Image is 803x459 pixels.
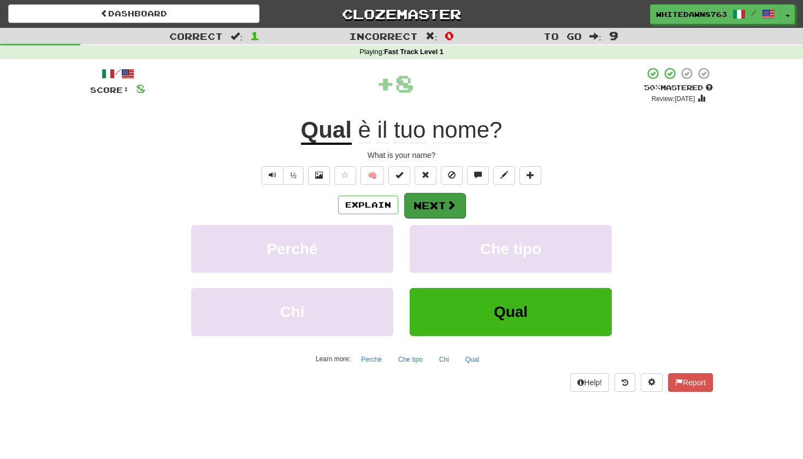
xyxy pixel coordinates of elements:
div: What is your name? [90,150,713,161]
small: Review: [DATE] [652,95,695,103]
span: 8 [136,81,145,95]
a: WhiteDawn8763 / [650,4,781,24]
button: ½ [283,166,304,185]
span: : [426,32,438,41]
button: Che tipo [392,351,429,368]
button: Help! [570,373,609,392]
button: Chi [191,288,393,336]
span: tuo [394,117,426,143]
div: Mastered [644,83,713,93]
button: Discuss sentence (alt+u) [467,166,489,185]
span: To go [544,31,582,42]
button: Reset to 0% Mastered (alt+r) [415,166,436,185]
span: Qual [494,303,528,320]
button: Add to collection (alt+a) [519,166,541,185]
button: Che tipo [410,225,612,273]
span: ? [352,117,503,143]
span: Incorrect [349,31,418,42]
span: Perché [267,240,317,257]
span: 9 [609,29,618,42]
strong: Fast Track Level 1 [384,48,444,56]
span: Correct [169,31,223,42]
a: Clozemaster [276,4,527,23]
div: Text-to-speech controls [259,166,304,185]
span: + [376,67,395,99]
button: Chi [433,351,455,368]
span: Chi [280,303,304,320]
button: Qual [459,351,485,368]
span: : [231,32,243,41]
button: Perché [355,351,388,368]
span: / [751,9,757,16]
button: Edit sentence (alt+d) [493,166,515,185]
button: Explain [338,196,398,214]
span: : [589,32,601,41]
button: Qual [410,288,612,336]
button: Report [668,373,713,392]
span: è [358,117,371,143]
button: Next [404,193,465,218]
span: 50 % [644,83,660,92]
small: Learn more: [316,355,351,363]
span: Score: [90,85,129,95]
span: 0 [445,29,454,42]
button: Round history (alt+y) [615,373,635,392]
button: Play sentence audio (ctl+space) [262,166,284,185]
span: il [377,117,388,143]
button: Set this sentence to 100% Mastered (alt+m) [388,166,410,185]
button: Favorite sentence (alt+f) [334,166,356,185]
button: 🧠 [361,166,384,185]
u: Qual [301,117,352,145]
div: / [90,67,145,80]
button: Perché [191,225,393,273]
button: Ignore sentence (alt+i) [441,166,463,185]
span: nome [432,117,489,143]
span: WhiteDawn8763 [656,9,727,19]
a: Dashboard [8,4,259,23]
span: 8 [395,69,414,97]
span: 1 [250,29,259,42]
span: Che tipo [480,240,541,257]
button: Show image (alt+x) [308,166,330,185]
